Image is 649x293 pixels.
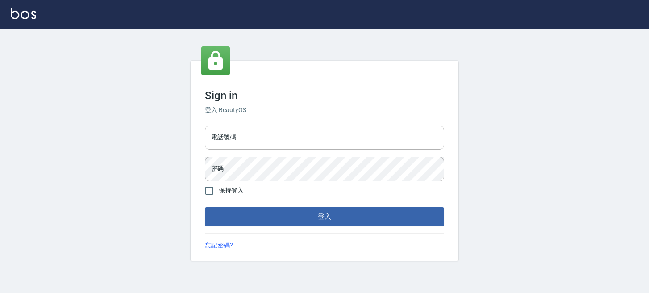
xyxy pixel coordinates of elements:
[219,186,244,195] span: 保持登入
[205,241,233,250] a: 忘記密碼?
[205,89,444,102] h3: Sign in
[11,8,36,19] img: Logo
[205,105,444,115] h6: 登入 BeautyOS
[205,207,444,226] button: 登入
